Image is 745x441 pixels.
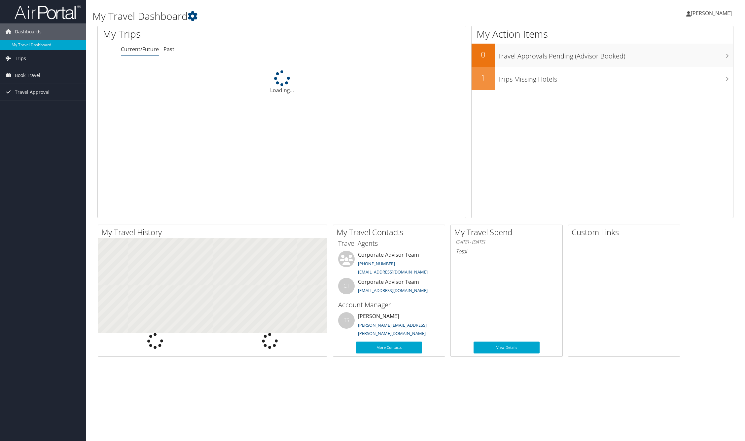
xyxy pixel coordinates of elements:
[338,239,440,248] h3: Travel Agents
[335,312,443,339] li: [PERSON_NAME]
[472,44,733,67] a: 0Travel Approvals Pending (Advisor Booked)
[454,227,562,238] h2: My Travel Spend
[15,84,50,100] span: Travel Approval
[103,27,308,41] h1: My Trips
[92,9,523,23] h1: My Travel Dashboard
[98,70,466,94] div: Loading...
[15,4,81,20] img: airportal-logo.png
[335,251,443,278] li: Corporate Advisor Team
[356,342,422,353] a: More Contacts
[101,227,327,238] h2: My Travel History
[498,71,733,84] h3: Trips Missing Hotels
[338,300,440,310] h3: Account Manager
[472,49,495,60] h2: 0
[335,278,443,299] li: Corporate Advisor Team
[358,269,428,275] a: [EMAIL_ADDRESS][DOMAIN_NAME]
[472,72,495,83] h2: 1
[498,48,733,61] h3: Travel Approvals Pending (Advisor Booked)
[572,227,680,238] h2: Custom Links
[338,278,355,294] div: CT
[337,227,445,238] h2: My Travel Contacts
[15,67,40,84] span: Book Travel
[338,312,355,329] div: TS
[15,23,42,40] span: Dashboards
[121,46,159,53] a: Current/Future
[456,248,557,255] h6: Total
[163,46,174,53] a: Past
[358,322,427,337] a: [PERSON_NAME][EMAIL_ADDRESS][PERSON_NAME][DOMAIN_NAME]
[691,10,732,17] span: [PERSON_NAME]
[472,67,733,90] a: 1Trips Missing Hotels
[456,239,557,245] h6: [DATE] - [DATE]
[358,261,395,267] a: [PHONE_NUMBER]
[358,287,428,293] a: [EMAIL_ADDRESS][DOMAIN_NAME]
[15,50,26,67] span: Trips
[686,3,738,23] a: [PERSON_NAME]
[474,342,540,353] a: View Details
[472,27,733,41] h1: My Action Items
